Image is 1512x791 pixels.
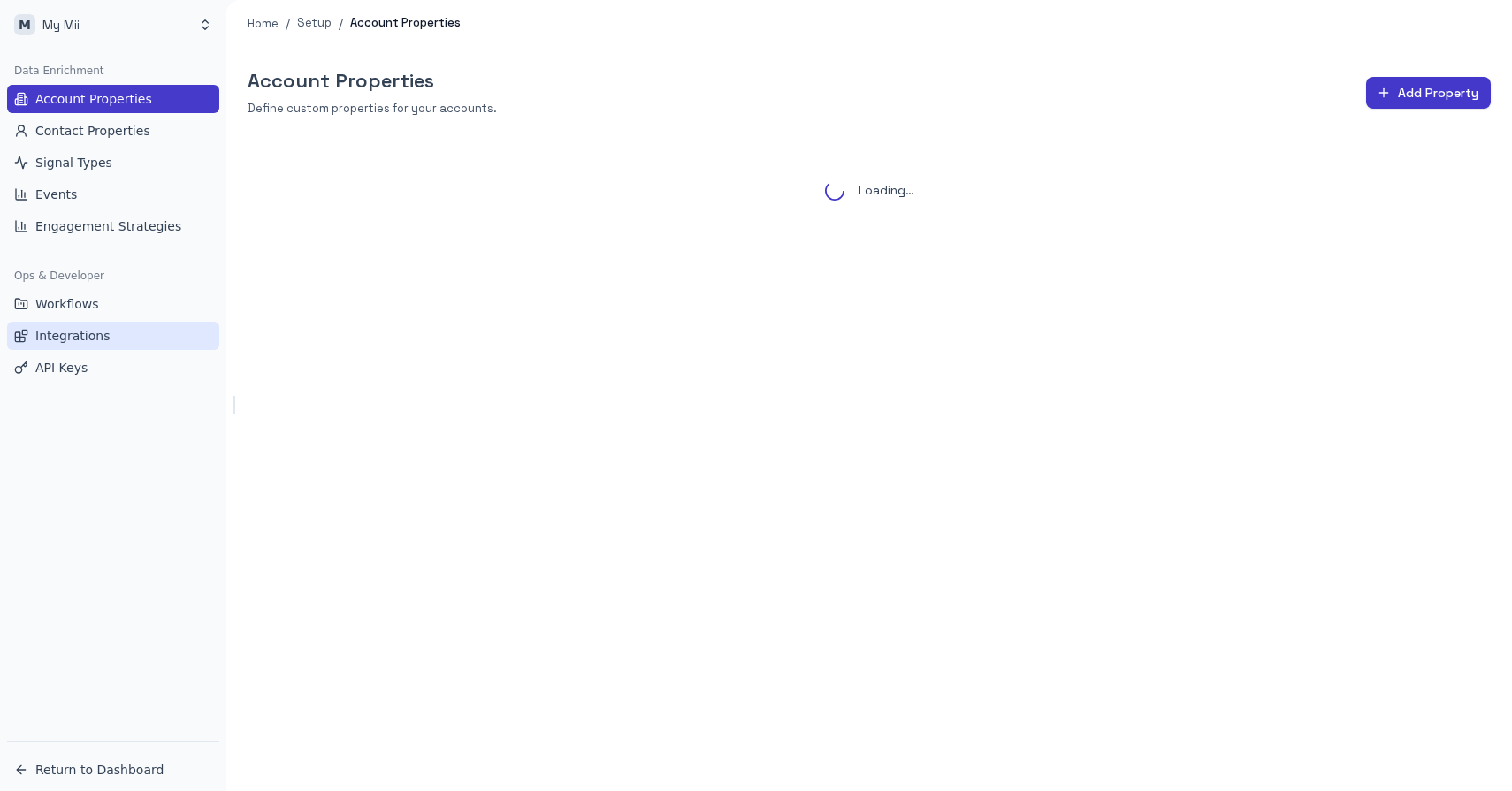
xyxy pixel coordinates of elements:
[35,359,88,376] span: API Keys
[35,186,77,203] span: Events
[1366,77,1491,110] button: Add Property
[35,154,112,171] span: Signal Types
[350,15,461,32] p: Account Properties
[35,295,99,313] span: Workflows
[7,354,219,382] a: API Keys
[248,68,497,94] h5: Account Properties
[248,101,497,118] p: Define custom properties for your accounts.
[35,90,152,108] span: Account Properties
[7,290,219,318] a: Workflows
[248,15,279,33] a: Home
[7,148,219,177] a: Signal Types
[7,7,219,42] button: MMy Mii
[7,85,219,113] a: Account Properties
[7,262,219,290] div: Ops & Developer
[35,327,110,345] span: Integrations
[35,217,181,235] span: Engagement Strategies
[7,322,219,350] a: Integrations
[339,14,343,33] li: /
[42,16,80,34] p: My Mii
[7,756,219,784] a: Return to Dashboard
[7,212,219,240] a: Engagement Strategies
[14,14,35,35] span: M
[7,57,219,85] div: Data Enrichment
[35,761,164,779] span: Return to Dashboard
[297,15,332,32] p: Setup
[286,14,290,33] li: /
[7,180,219,209] a: Events
[859,181,914,200] p: Loading…
[226,396,241,414] button: Toggle Sidebar
[7,117,219,145] a: Contact Properties
[35,122,150,140] span: Contact Properties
